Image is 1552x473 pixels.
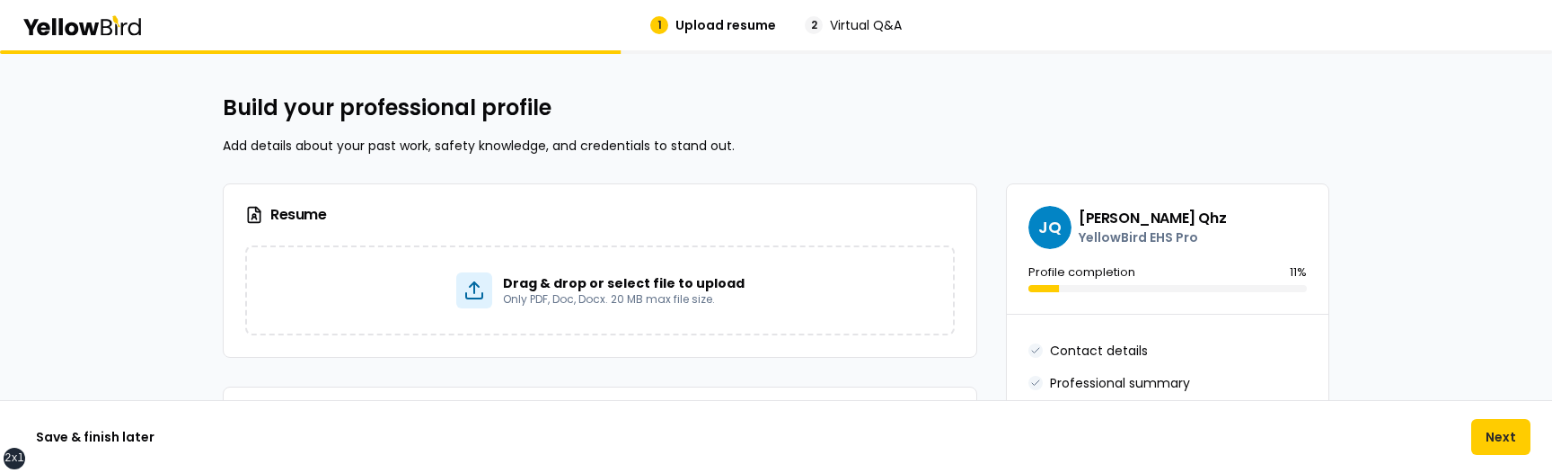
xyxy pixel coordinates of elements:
div: 2 [805,16,823,34]
button: Save & finish later [22,419,169,455]
h2: Build your professional profile [223,94,1329,122]
button: Professional summary [1050,369,1190,397]
span: Virtual Q&A [830,16,902,34]
div: 2xl [4,451,24,466]
button: Contact details [1050,336,1148,365]
h3: [PERSON_NAME] Qhz [1079,209,1226,228]
h3: Resume [245,206,955,224]
p: Drag & drop or select file to upload [503,274,745,292]
p: Profile completion [1028,263,1135,281]
div: 1 [650,16,668,34]
p: YellowBird EHS Pro [1079,228,1226,246]
p: 11 % [1290,263,1307,281]
span: Upload resume [675,16,776,34]
div: Drag & drop or select file to uploadOnly PDF, Doc, Docx. 20 MB max file size. [245,245,955,335]
p: Add details about your past work, safety knowledge, and credentials to stand out. [223,137,1329,155]
p: Only PDF, Doc, Docx. 20 MB max file size. [503,292,745,307]
span: JQ [1028,206,1071,249]
button: Next [1471,419,1530,455]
